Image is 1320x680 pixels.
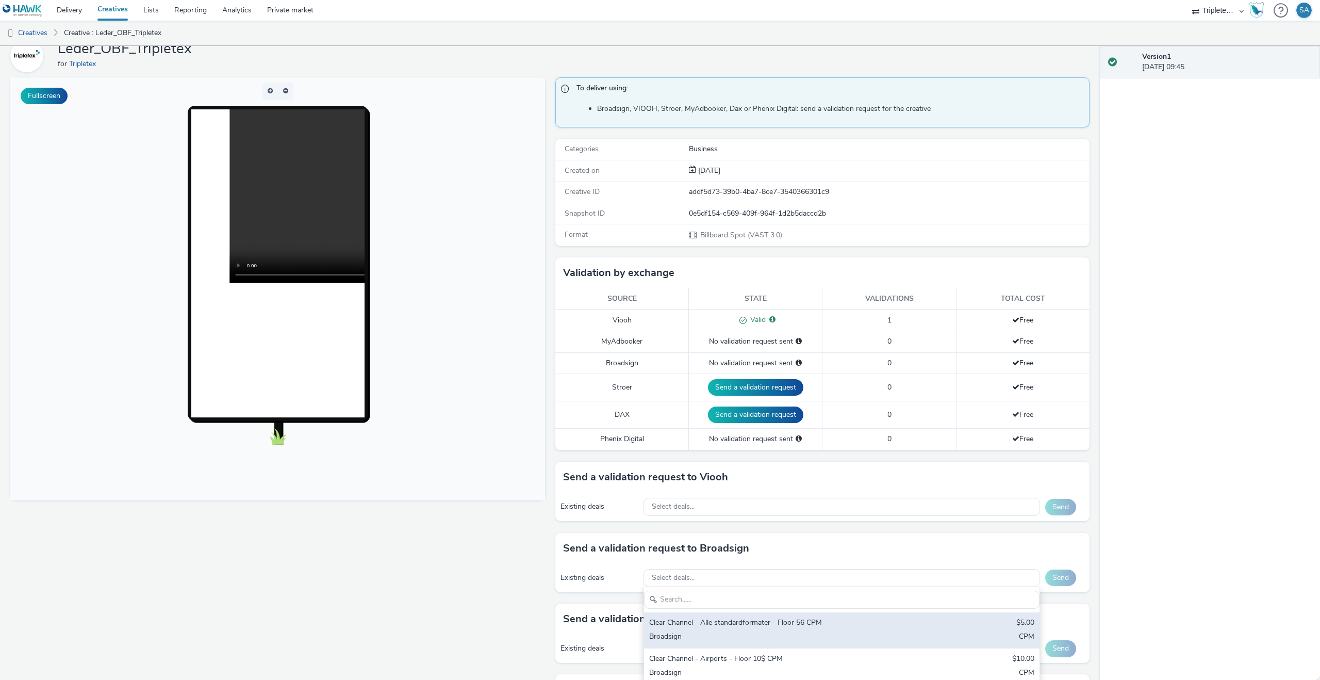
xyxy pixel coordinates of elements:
[576,83,1079,96] span: To deliver using:
[1045,570,1076,586] button: Send
[887,382,892,392] span: 0
[58,39,192,59] h1: Leder_OBF_Tripletex
[887,410,892,419] span: 0
[1045,499,1076,515] button: Send
[1012,654,1034,666] div: $10.00
[887,358,892,368] span: 0
[796,434,802,444] div: Please select a deal below and click on Send to send a validation request to Phenix Digital.
[597,104,1084,114] li: Broadsign, VIOOH, Stroer, MyAdbooker, Dax or Phenix Digital: send a validation request for the cr...
[1012,382,1033,392] span: Free
[1012,358,1033,368] span: Free
[694,336,817,347] div: No validation request sent
[565,208,605,218] span: Snapshot ID
[12,41,42,71] img: Tripletex
[1019,632,1034,643] div: CPM
[708,407,803,423] button: Send a validation request
[1299,3,1309,18] div: SA
[956,288,1090,310] th: Total cost
[796,358,802,368] div: Please select a deal below and click on Send to send a validation request to Broadsign.
[747,315,766,325] span: Valid
[649,632,904,643] div: Broadsign
[652,574,695,582] span: Select deals...
[887,315,892,325] span: 1
[69,59,100,69] a: Tripletex
[1019,668,1034,679] div: CPM
[1249,2,1264,19] img: Hawk Academy
[644,591,1039,609] input: Search......
[560,643,639,654] div: Existing deals
[560,573,639,583] div: Existing deals
[58,59,69,69] span: for
[887,336,892,346] span: 0
[10,51,47,60] a: Tripletex
[59,21,167,45] a: Creative : Leder_OBF_Tripletex
[1016,618,1034,629] div: $5.00
[649,668,904,679] div: Broadsign
[796,336,802,347] div: Please select a deal below and click on Send to send a validation request to MyAdbooker.
[694,434,817,444] div: No validation request sent
[1012,410,1033,419] span: Free
[563,611,762,627] h3: Send a validation request to MyAdbooker
[699,230,782,240] span: Billboard Spot (VAST 3.0)
[887,434,892,444] span: 0
[563,469,728,485] h3: Send a validation request to Viooh
[689,208,1089,219] div: 0e5df154-c569-409f-964f-1d2b5daccd2b
[555,310,689,331] td: Viooh
[689,144,1089,154] div: Business
[3,4,42,17] img: undefined Logo
[563,265,674,281] h3: Validation by exchange
[696,166,720,176] div: Creation 22 September 2025, 09:45
[708,379,803,396] button: Send a validation request
[555,401,689,429] td: DAX
[649,618,904,629] div: Clear Channel - Alle standardformater - Floor 56 CPM
[1249,2,1268,19] a: Hawk Academy
[560,501,639,512] div: Existing deals
[555,429,689,450] td: Phenix Digital
[1012,336,1033,346] span: Free
[649,654,904,666] div: Clear Channel - Airports - Floor 10$ CPM
[555,374,689,401] td: Stroer
[555,352,689,374] td: Broadsign
[21,88,68,104] button: Fullscreen
[565,187,600,197] span: Creative ID
[563,541,749,556] h3: Send a validation request to Broadsign
[555,331,689,352] td: MyAdbooker
[565,230,588,239] span: Format
[5,28,15,39] img: dooh
[565,166,600,175] span: Created on
[1142,52,1312,73] div: [DATE] 09:45
[1045,640,1076,657] button: Send
[689,187,1089,197] div: addf5d73-39b0-4ba7-8ce7-3540366301c9
[1012,434,1033,444] span: Free
[1012,315,1033,325] span: Free
[696,166,720,175] span: [DATE]
[1142,52,1171,61] strong: Version 1
[689,288,822,310] th: State
[555,288,689,310] th: Source
[822,288,956,310] th: Validations
[652,503,695,511] span: Select deals...
[565,144,599,154] span: Categories
[694,358,817,368] div: No validation request sent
